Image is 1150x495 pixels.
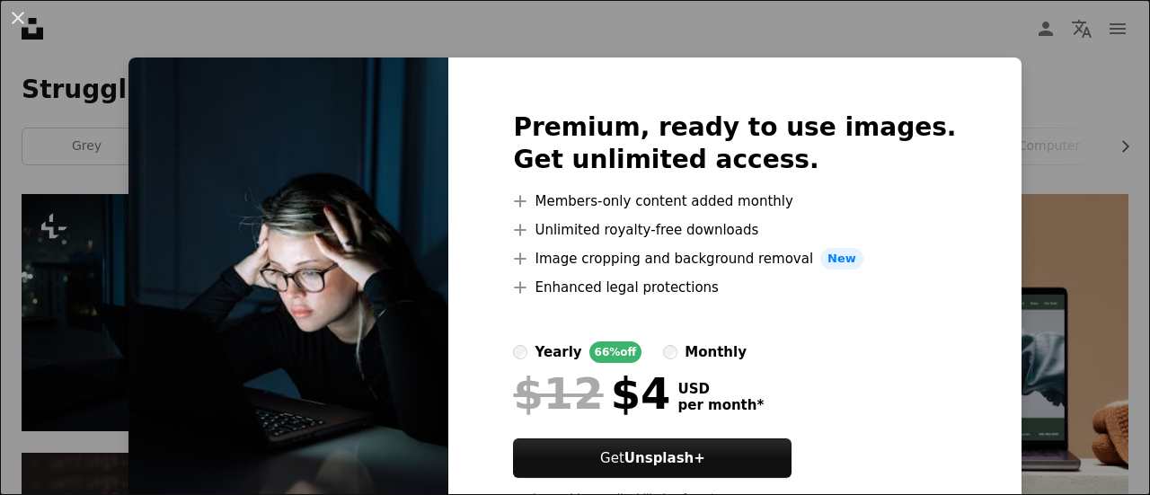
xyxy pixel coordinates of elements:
li: Members-only content added monthly [513,190,956,212]
span: per month * [677,397,764,413]
li: Unlimited royalty-free downloads [513,219,956,241]
div: monthly [685,341,747,363]
span: New [820,248,863,270]
div: $4 [513,370,670,417]
span: USD [677,381,764,397]
button: GetUnsplash+ [513,438,792,478]
span: $12 [513,370,603,417]
strong: Unsplash+ [624,450,705,466]
input: yearly66%off [513,345,527,359]
h2: Premium, ready to use images. Get unlimited access. [513,111,956,176]
input: monthly [663,345,677,359]
div: yearly [535,341,581,363]
div: 66% off [589,341,642,363]
li: Image cropping and background removal [513,248,956,270]
li: Enhanced legal protections [513,277,956,298]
